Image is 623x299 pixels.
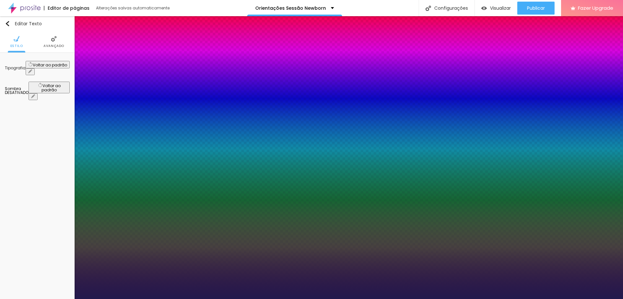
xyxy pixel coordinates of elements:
button: Publicar [517,2,555,15]
span: DESATIVADO [5,90,29,95]
span: Voltar ao padrão [33,62,67,68]
button: Voltar ao padrão [26,61,70,68]
button: Voltar ao padrão [29,82,70,94]
p: Orientações Sessão Newborn [255,6,326,10]
span: Publicar [527,6,545,11]
div: Editor de páginas [44,6,90,10]
img: Icone [425,6,431,11]
img: Icone [51,36,57,42]
span: Avançado [43,44,64,48]
div: Editar Texto [5,21,42,26]
div: Sombra [5,87,29,91]
div: Alterações salvas automaticamente [96,6,171,10]
img: Icone [14,36,19,42]
span: Visualizar [490,6,511,11]
span: Voltar ao padrão [42,83,61,93]
span: Fazer Upgrade [578,5,613,11]
button: Visualizar [475,2,517,15]
span: Estilo [10,44,23,48]
div: Tipografia [5,66,26,70]
img: Icone [5,21,10,26]
img: view-1.svg [481,6,487,11]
